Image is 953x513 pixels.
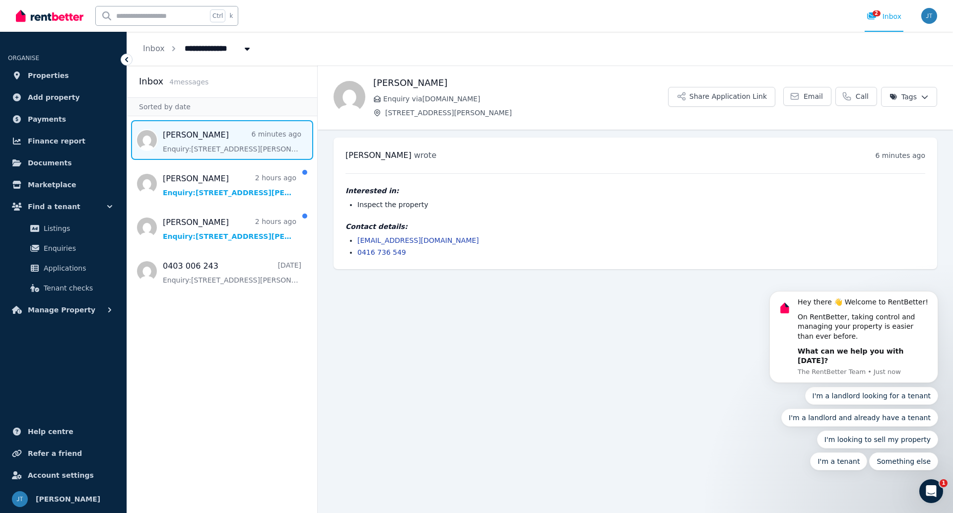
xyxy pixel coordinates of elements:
[373,76,668,90] h1: [PERSON_NAME]
[28,91,80,103] span: Add property
[8,153,119,173] a: Documents
[28,201,80,213] span: Find a tenant
[28,70,69,81] span: Properties
[12,491,28,507] img: Jacek Tomaka
[139,74,163,88] h2: Inbox
[28,113,66,125] span: Payments
[163,260,301,285] a: 0403 006 243[DATE]Enquiry:[STREET_ADDRESS][PERSON_NAME].
[345,221,925,231] h4: Contact details:
[28,157,72,169] span: Documents
[8,422,119,441] a: Help centre
[28,469,94,481] span: Account settings
[919,479,943,503] iframe: Intercom live chat
[8,131,119,151] a: Finance report
[44,282,111,294] span: Tenant checks
[8,109,119,129] a: Payments
[8,197,119,217] button: Find a tenant
[36,493,100,505] span: [PERSON_NAME]
[889,92,917,102] span: Tags
[12,238,115,258] a: Enquiries
[8,175,119,195] a: Marketplace
[8,443,119,463] a: Refer a friend
[169,78,208,86] span: 4 message s
[8,66,119,85] a: Properties
[210,9,225,22] span: Ctrl
[804,91,823,101] span: Email
[921,8,937,24] img: Jacek Tomaka
[383,94,668,104] span: Enquiry via [DOMAIN_NAME]
[28,426,73,438] span: Help centre
[668,87,775,107] button: Share Application Link
[28,135,85,147] span: Finance report
[783,87,831,106] a: Email
[334,81,365,113] img: Amalia Uribe
[12,278,115,298] a: Tenant checks
[28,304,95,316] span: Manage Property
[12,219,115,238] a: Listings
[873,10,881,16] span: 2
[127,32,268,66] nav: Breadcrumb
[345,150,411,160] span: [PERSON_NAME]
[163,129,301,154] a: [PERSON_NAME]6 minutes agoEnquiry:[STREET_ADDRESS][PERSON_NAME].
[875,151,925,159] time: 6 minutes ago
[385,108,668,118] span: [STREET_ADDRESS][PERSON_NAME]
[357,248,406,256] a: 0416 736 549
[881,87,937,107] button: Tags
[835,87,877,106] a: Call
[16,8,83,23] img: RentBetter
[143,44,165,53] a: Inbox
[8,87,119,107] a: Add property
[44,222,111,234] span: Listings
[44,242,111,254] span: Enquiries
[163,173,296,198] a: [PERSON_NAME]2 hours agoEnquiry:[STREET_ADDRESS][PERSON_NAME].
[229,12,233,20] span: k
[28,179,76,191] span: Marketplace
[8,465,119,485] a: Account settings
[345,186,925,196] h4: Interested in:
[28,447,82,459] span: Refer a friend
[8,55,39,62] span: ORGANISE
[127,97,317,116] div: Sorted by date
[357,200,925,210] li: Inspect the property
[357,236,479,244] a: [EMAIL_ADDRESS][DOMAIN_NAME]
[414,150,436,160] span: wrote
[8,300,119,320] button: Manage Property
[12,258,115,278] a: Applications
[856,91,869,101] span: Call
[754,193,953,486] iframe: Intercom notifications message
[163,217,296,241] a: [PERSON_NAME]2 hours agoEnquiry:[STREET_ADDRESS][PERSON_NAME].
[44,262,111,274] span: Applications
[127,116,317,295] nav: Message list
[867,11,901,21] div: Inbox
[940,479,948,487] span: 1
